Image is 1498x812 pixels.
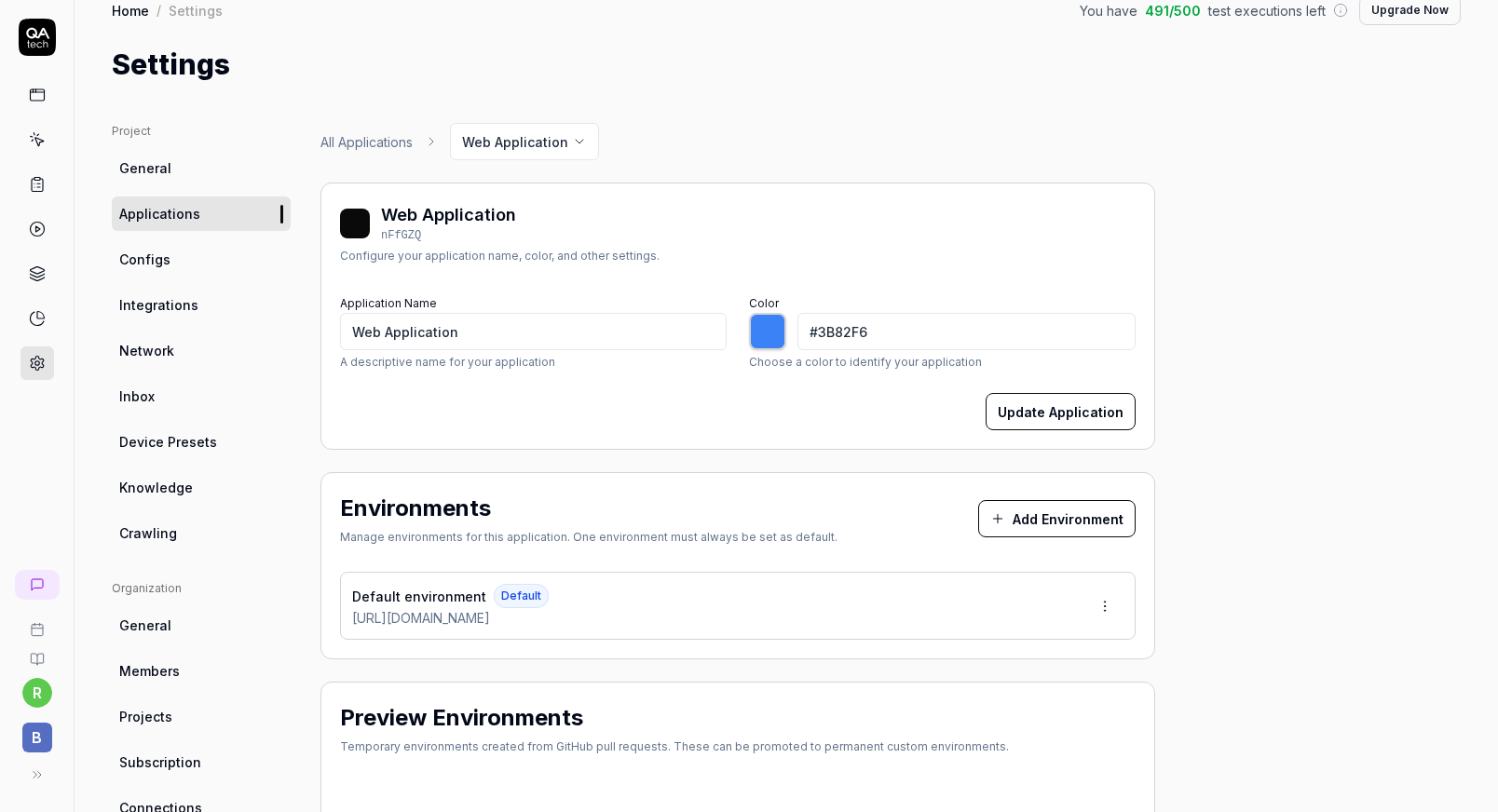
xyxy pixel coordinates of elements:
[112,44,230,86] h1: Settings
[450,123,599,160] button: Web Application
[352,587,486,606] span: Default environment
[112,608,291,643] a: General
[112,333,291,368] a: Network
[112,745,291,779] a: Subscription
[119,295,198,315] span: Integrations
[320,132,413,152] a: All Applications
[119,616,171,635] span: General
[352,608,490,628] span: [URL][DOMAIN_NAME]
[7,607,66,637] a: Book a call with us
[112,242,291,277] a: Configs
[112,470,291,505] a: Knowledge
[112,1,149,20] a: Home
[749,354,1136,371] p: Choose a color to identify your application
[1145,1,1201,20] span: 491 / 500
[494,584,549,608] span: Default
[340,701,583,735] h2: Preview Environments
[15,570,60,600] a: New conversation
[119,752,201,772] span: Subscription
[749,296,779,310] label: Color
[340,248,660,264] div: Configure your application name, color, and other settings.
[340,296,437,310] label: Application Name
[119,707,172,726] span: Projects
[22,678,52,708] button: r
[112,196,291,231] a: Applications
[340,738,1009,755] div: Temporary environments created from GitHub pull requests. These can be promoted to permanent cust...
[7,708,66,756] button: B
[119,204,200,223] span: Applications
[462,132,568,152] span: Web Application
[112,151,291,185] a: General
[119,158,171,178] span: General
[381,227,516,244] div: nFfGZQ
[112,123,291,140] div: Project
[112,425,291,459] a: Device Presets
[112,379,291,413] a: Inbox
[986,393,1136,430] button: Update Application
[381,202,516,227] div: Web Application
[1208,1,1326,20] span: test executions left
[169,1,223,20] div: Settings
[7,637,66,667] a: Documentation
[797,313,1136,350] input: #3B82F6
[340,354,727,371] p: A descriptive name for your application
[112,288,291,322] a: Integrations
[1080,1,1137,20] span: You have
[340,492,491,525] h2: Environments
[119,386,155,406] span: Inbox
[119,432,217,452] span: Device Presets
[340,529,838,546] div: Manage environments for this application. One environment must always be set as default.
[119,341,174,360] span: Network
[157,1,161,20] div: /
[340,313,727,350] input: My Application
[119,478,193,497] span: Knowledge
[112,580,291,597] div: Organization
[112,699,291,734] a: Projects
[119,250,170,269] span: Configs
[119,523,177,543] span: Crawling
[22,723,52,752] span: B
[119,661,180,681] span: Members
[112,516,291,550] a: Crawling
[978,500,1136,537] button: Add Environment
[112,654,291,688] a: Members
